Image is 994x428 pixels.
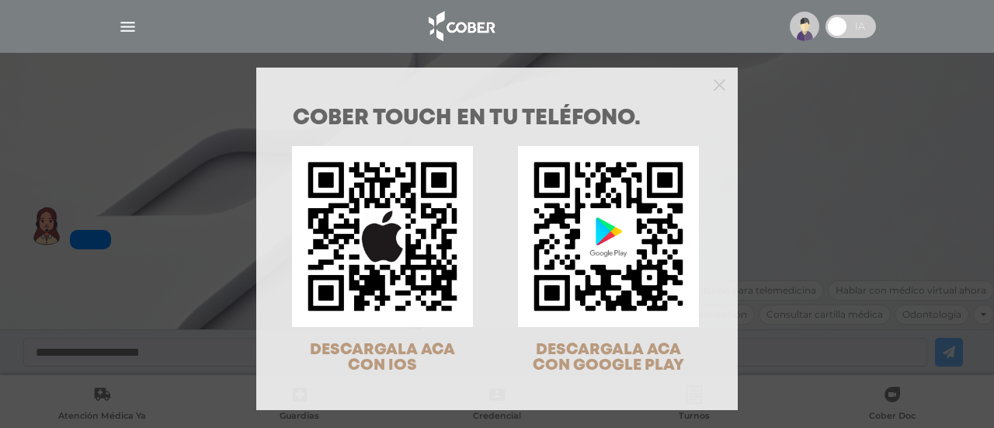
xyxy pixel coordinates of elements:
[310,343,455,373] span: DESCARGALA ACA CON IOS
[533,343,684,373] span: DESCARGALA ACA CON GOOGLE PLAY
[292,146,473,327] img: qr-code
[293,108,701,130] h1: COBER TOUCH en tu teléfono.
[714,77,725,91] button: Close
[518,146,699,327] img: qr-code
